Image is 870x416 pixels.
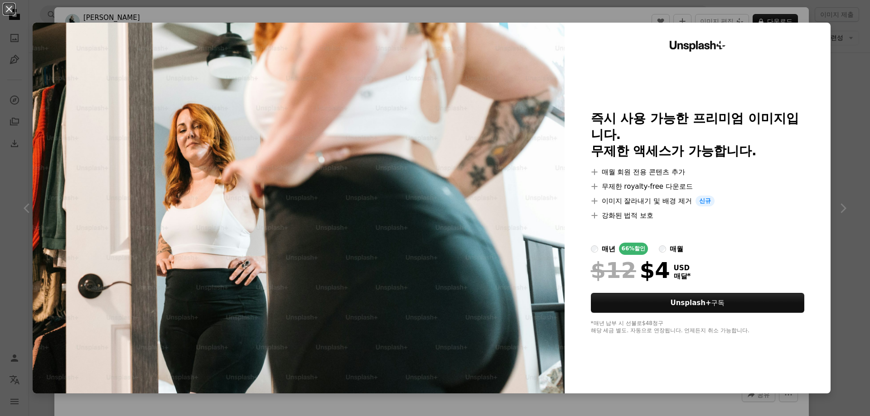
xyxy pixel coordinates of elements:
div: 66% 할인 [619,243,648,255]
li: 매월 회원 전용 콘텐츠 추가 [591,167,805,177]
input: 매월 [659,245,666,253]
h2: 즉시 사용 가능한 프리미엄 이미지입니다. 무제한 액세스가 가능합니다. [591,110,805,159]
div: 매년 [602,244,615,254]
div: $4 [591,258,670,282]
span: USD [674,264,691,272]
strong: Unsplash+ [671,299,711,307]
li: 이미지 잘라내기 및 배경 제거 [591,196,805,206]
li: 강화된 법적 보호 [591,210,805,221]
input: 매년66%할인 [591,245,598,253]
span: $12 [591,258,636,282]
div: 매월 [670,244,683,254]
div: *매년 납부 시 선불로 $48 청구 해당 세금 별도. 자동으로 연장됩니다. 언제든지 취소 가능합니다. [591,320,805,335]
span: 신규 [696,196,715,206]
button: Unsplash+구독 [591,293,805,313]
li: 무제한 royalty-free 다운로드 [591,181,805,192]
